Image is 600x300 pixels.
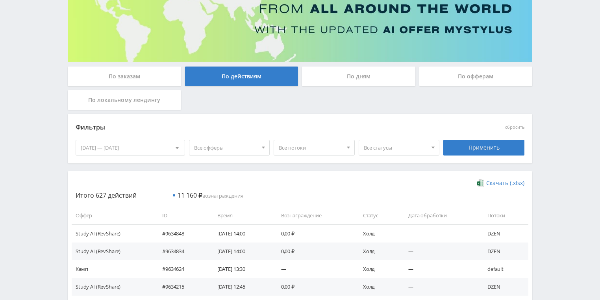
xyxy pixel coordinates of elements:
[209,243,273,260] td: [DATE] 14:00
[443,140,524,156] div: Применить
[154,260,209,278] td: #9634624
[486,180,524,186] span: Скачать (.xlsx)
[400,207,480,224] td: Дата обработки
[76,191,137,200] span: Итого 627 действий
[72,278,154,296] td: Study AI (RevShare)
[178,191,202,200] span: 11 160 ₽
[505,125,524,130] button: сбросить
[302,67,415,86] div: По дням
[154,224,209,242] td: #9634848
[72,260,154,278] td: Кэмп
[76,140,185,155] div: [DATE] — [DATE]
[355,207,400,224] td: Статус
[400,243,480,260] td: —
[400,278,480,296] td: —
[273,224,355,242] td: 0,00 ₽
[480,243,528,260] td: DZEN
[68,90,181,110] div: По локальному лендингу
[355,260,400,278] td: Холд
[480,207,528,224] td: Потоки
[400,224,480,242] td: —
[477,179,484,187] img: xlsx
[480,278,528,296] td: DZEN
[364,140,428,155] span: Все статусы
[209,260,273,278] td: [DATE] 13:30
[72,224,154,242] td: Study AI (RevShare)
[279,140,343,155] span: Все потоки
[185,67,298,86] div: По действиям
[477,179,524,187] a: Скачать (.xlsx)
[76,122,411,133] div: Фильтры
[419,67,533,86] div: По офферам
[273,207,355,224] td: Вознаграждение
[72,207,154,224] td: Оффер
[72,243,154,260] td: Study AI (RevShare)
[400,260,480,278] td: —
[154,278,209,296] td: #9634215
[355,243,400,260] td: Холд
[209,278,273,296] td: [DATE] 12:45
[178,192,243,199] span: вознаграждения
[68,67,181,86] div: По заказам
[273,243,355,260] td: 0,00 ₽
[194,140,258,155] span: Все офферы
[154,207,209,224] td: ID
[355,224,400,242] td: Холд
[154,243,209,260] td: #9634834
[209,207,273,224] td: Время
[480,260,528,278] td: default
[480,224,528,242] td: DZEN
[209,224,273,242] td: [DATE] 14:00
[355,278,400,296] td: Холд
[273,278,355,296] td: 0,00 ₽
[273,260,355,278] td: —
